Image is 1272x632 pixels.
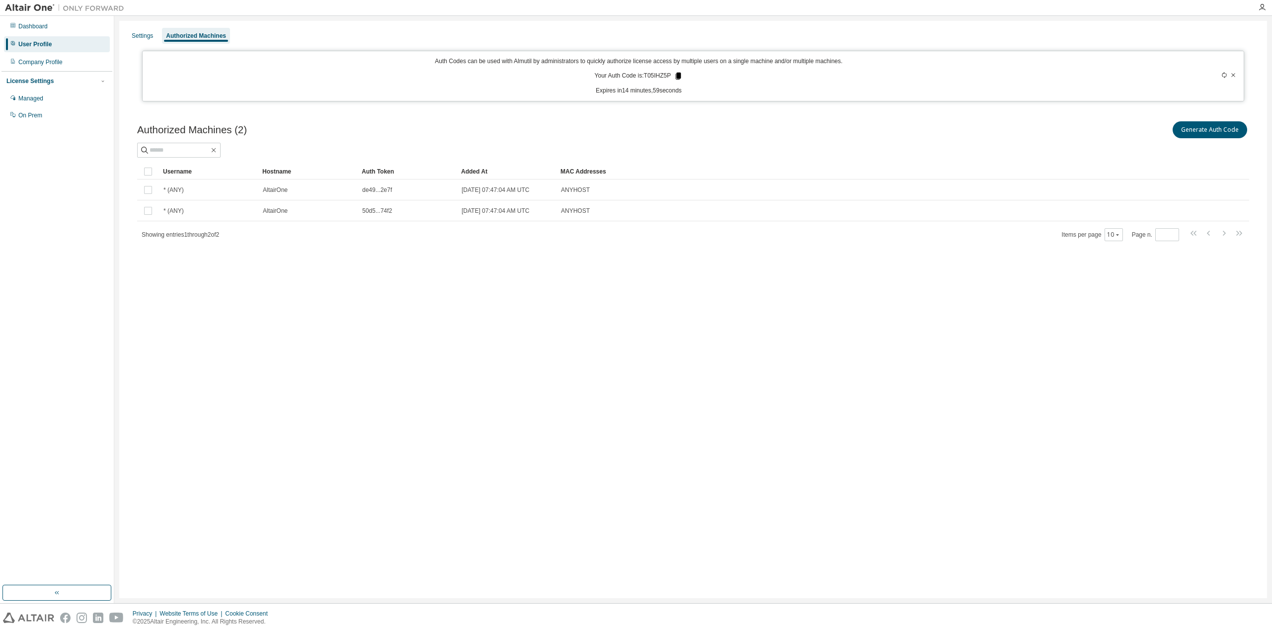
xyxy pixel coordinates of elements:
img: youtube.svg [109,613,124,623]
span: ANYHOST [561,207,590,215]
div: MAC Addresses [560,164,1145,180]
div: Hostname [262,164,354,180]
span: Showing entries 1 through 2 of 2 [142,231,219,238]
div: Privacy [133,610,159,618]
img: instagram.svg [77,613,87,623]
span: Page n. [1132,228,1179,241]
img: linkedin.svg [93,613,103,623]
p: Expires in 14 minutes, 59 seconds [149,87,1128,95]
img: altair_logo.svg [3,613,54,623]
img: Altair One [5,3,129,13]
div: User Profile [18,40,52,48]
div: Settings [132,32,153,40]
span: Items per page [1062,228,1123,241]
div: Company Profile [18,58,63,66]
p: Auth Codes can be used with Almutil by administrators to quickly authorize license access by mult... [149,57,1128,66]
div: Dashboard [18,22,48,30]
span: * (ANY) [163,207,184,215]
div: Username [163,164,254,180]
p: Your Auth Code is: T05IHZ5P [595,72,683,81]
span: AltairOne [263,207,288,215]
span: * (ANY) [163,186,184,194]
div: Managed [18,94,43,102]
span: [DATE] 07:47:04 AM UTC [462,186,530,194]
p: © 2025 Altair Engineering, Inc. All Rights Reserved. [133,618,274,626]
span: 50d5...74f2 [362,207,392,215]
button: Generate Auth Code [1173,121,1247,138]
div: On Prem [18,111,42,119]
div: Authorized Machines [166,32,226,40]
div: License Settings [6,77,54,85]
img: facebook.svg [60,613,71,623]
div: Auth Token [362,164,453,180]
span: AltairOne [263,186,288,194]
div: Cookie Consent [225,610,273,618]
span: Authorized Machines (2) [137,124,247,136]
div: Website Terms of Use [159,610,225,618]
span: ANYHOST [561,186,590,194]
button: 10 [1107,231,1120,239]
span: [DATE] 07:47:04 AM UTC [462,207,530,215]
div: Added At [461,164,553,180]
span: de49...2e7f [362,186,392,194]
